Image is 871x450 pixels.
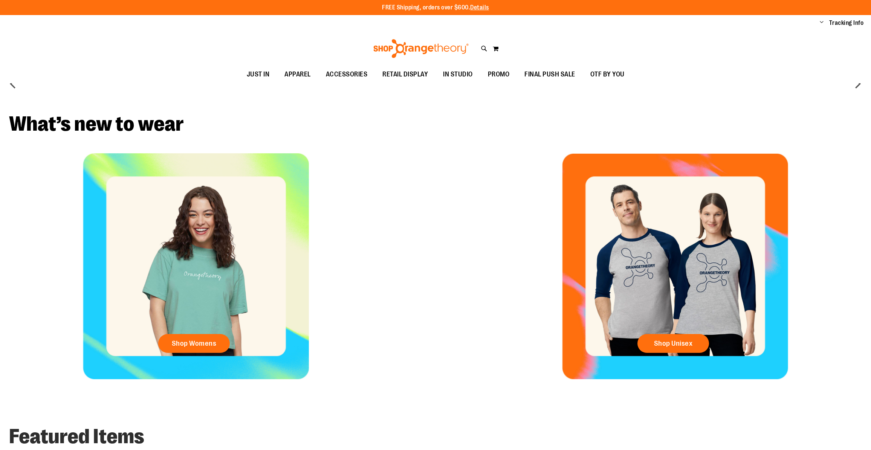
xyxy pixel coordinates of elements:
span: Shop Unisex [654,339,693,348]
a: Tracking Info [829,19,864,27]
h2: What’s new to wear [9,114,862,134]
p: FREE Shipping, orders over $600. [382,3,489,12]
strong: Featured Items [9,425,144,448]
button: next [850,76,865,91]
span: IN STUDIO [443,66,473,83]
span: RETAIL DISPLAY [382,66,428,83]
a: Details [470,4,489,11]
span: FINAL PUSH SALE [524,66,575,83]
span: Shop Womens [172,339,217,348]
a: Shop Womens [158,334,230,353]
img: Shop Orangetheory [372,39,470,58]
span: OTF BY YOU [590,66,625,83]
button: Account menu [820,19,824,27]
span: JUST IN [247,66,270,83]
span: ACCESSORIES [326,66,368,83]
span: PROMO [488,66,510,83]
button: prev [6,76,21,91]
span: APPAREL [284,66,311,83]
a: Shop Unisex [637,334,709,353]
